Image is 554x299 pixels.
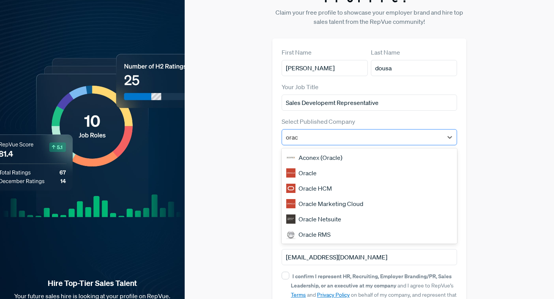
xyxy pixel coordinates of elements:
input: Title [282,95,457,111]
strong: Hire Top-Tier Sales Talent [12,278,172,288]
input: Email [282,249,457,265]
label: Select Published Company [282,117,355,126]
img: Oracle Marketing Cloud [286,199,295,208]
div: Oracle RMS [282,227,457,242]
label: First Name [282,48,312,57]
img: Oracle Netsuite [286,214,295,224]
div: Aconex (Oracle) [282,150,457,165]
label: Your Job Title [282,82,319,91]
img: Oracle RMS [286,230,295,239]
p: Claim your free profile to showcase your employer brand and hire top sales talent from the RepVue... [272,8,466,26]
a: Privacy Policy [317,291,350,298]
img: Aconex (Oracle) [286,153,295,162]
input: Last Name [371,60,457,76]
img: Oracle HCM [286,184,295,193]
div: Oracle HCM [282,181,457,196]
div: Oracle Marketing Cloud [282,196,457,211]
input: First Name [282,60,368,76]
a: Terms [291,291,306,298]
label: Last Name [371,48,400,57]
strong: I confirm I represent HR, Recruiting, Employer Branding/PR, Sales Leadership, or an executive at ... [291,272,452,289]
img: Oracle [286,168,295,178]
div: Oracle Netsuite [282,211,457,227]
div: Oracle [282,165,457,181]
